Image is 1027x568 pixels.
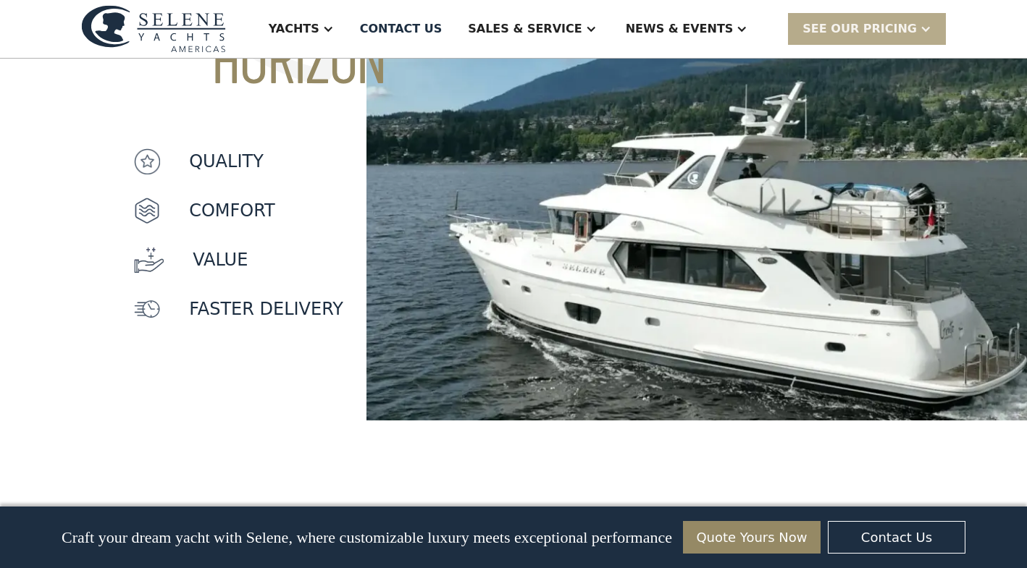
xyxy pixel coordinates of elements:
p: Craft your dream yacht with Selene, where customizable luxury meets exceptional performance [62,528,672,547]
div: SEE Our Pricing [802,20,917,38]
p: value [193,247,248,273]
div: News & EVENTS [626,20,734,38]
p: faster delivery [189,296,343,322]
div: Contact US [360,20,443,38]
img: icon [134,148,160,174]
div: Sales & Service [468,20,582,38]
div: SEE Our Pricing [788,13,946,44]
div: Yachts [269,20,319,38]
a: Quote Yours Now [683,521,821,554]
img: icon [134,198,160,224]
span: HORIZON [134,25,416,90]
img: icon [134,296,160,322]
p: quality [189,148,264,174]
img: icon [134,247,164,273]
p: Comfort [189,198,275,224]
a: Contact Us [828,521,965,554]
img: logo [81,5,226,52]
